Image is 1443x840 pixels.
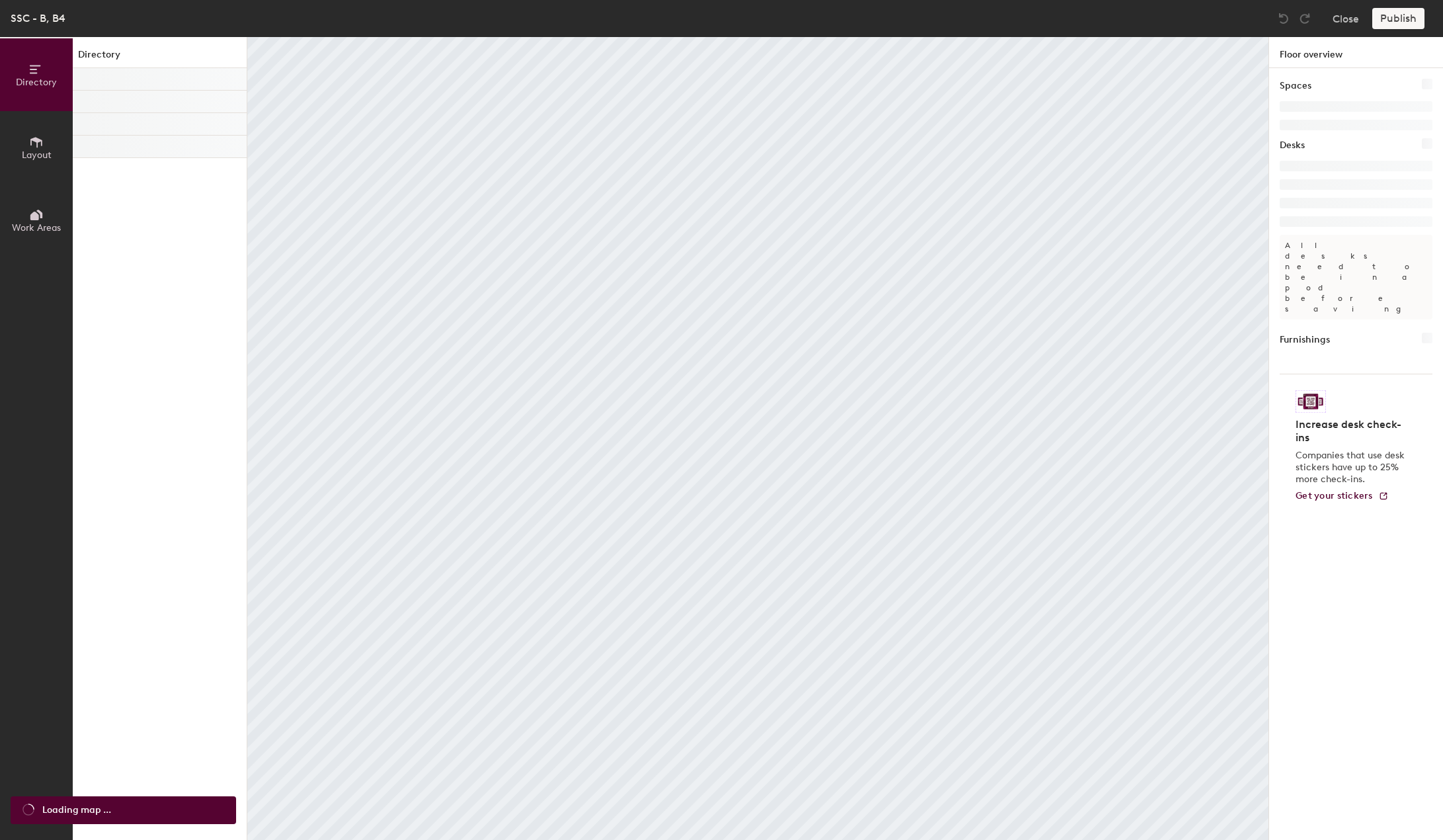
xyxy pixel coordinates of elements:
[16,77,57,88] span: Directory
[1280,138,1305,153] h1: Desks
[73,48,247,68] h1: Directory
[1298,12,1311,25] img: Redo
[247,37,1268,840] canvas: Map
[1296,491,1389,502] a: Get your stickers
[1277,12,1290,25] img: Undo
[1296,390,1326,413] img: Sticker logo
[12,222,61,233] span: Work Areas
[1280,79,1311,93] h1: Spaces
[1280,235,1432,319] p: All desks need to be in a pod before saving
[1296,418,1409,444] h4: Increase desk check-ins
[22,149,52,161] span: Layout
[1269,37,1443,68] h1: Floor overview
[42,803,111,818] span: Loading map ...
[11,10,65,26] div: SSC - B, B4
[1296,450,1409,485] p: Companies that use desk stickers have up to 25% more check-ins.
[1333,8,1359,29] button: Close
[1280,333,1330,347] h1: Furnishings
[1296,490,1373,501] span: Get your stickers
